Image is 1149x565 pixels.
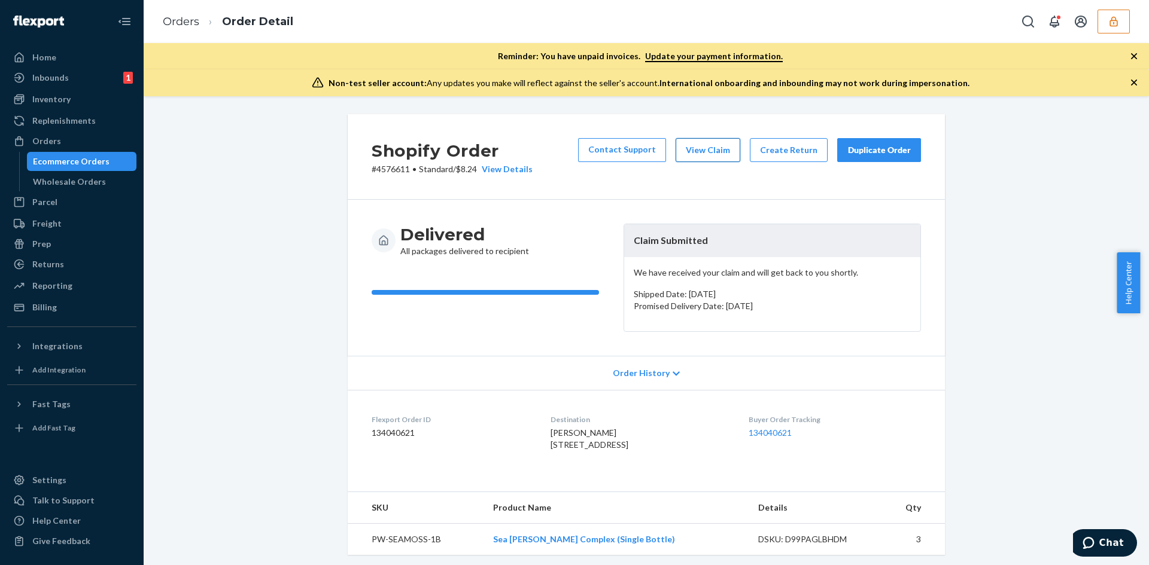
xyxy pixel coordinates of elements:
[372,427,531,439] dd: 134040621
[1073,529,1137,559] iframe: Opens a widget where you can chat to one of our agents
[484,492,749,524] th: Product Name
[493,534,675,544] a: Sea [PERSON_NAME] Complex (Single Bottle)
[32,72,69,84] div: Inbounds
[32,423,75,433] div: Add Fast Tag
[7,48,136,67] a: Home
[1016,10,1040,33] button: Open Search Box
[477,163,533,175] button: View Details
[113,10,136,33] button: Close Navigation
[7,68,136,87] a: Inbounds1
[749,492,880,524] th: Details
[1117,252,1140,313] button: Help Center
[634,300,911,312] p: Promised Delivery Date: [DATE]
[222,15,293,28] a: Order Detail
[7,111,136,130] a: Replenishments
[153,4,303,39] ol: breadcrumbs
[7,419,136,438] a: Add Fast Tag
[32,93,71,105] div: Inventory
[624,224,920,257] header: Claim Submitted
[7,276,136,295] a: Reporting
[32,398,71,410] div: Fast Tags
[7,255,136,274] a: Returns
[32,301,57,313] div: Billing
[7,491,136,510] button: Talk to Support
[7,471,136,490] a: Settings
[32,474,66,486] div: Settings
[32,51,56,63] div: Home
[27,172,137,191] a: Wholesale Orders
[634,267,911,279] p: We have received your claim and will get back to you shortly.
[758,533,871,545] div: DSKU: D99PAGLBHDM
[329,78,427,88] span: Non-test seller account:
[348,492,484,524] th: SKU
[7,532,136,551] button: Give Feedback
[749,414,921,424] dt: Buyer Order Tracking
[329,77,969,89] div: Any updates you make will reflect against the seller's account.
[32,218,62,230] div: Freight
[32,515,81,527] div: Help Center
[32,340,83,352] div: Integrations
[7,361,136,380] a: Add Integration
[412,164,417,174] span: •
[880,523,945,555] td: 3
[7,132,136,151] a: Orders
[7,214,136,233] a: Freight
[372,163,533,175] p: # 4576611 / $8.24
[1042,10,1066,33] button: Open notifications
[32,115,96,127] div: Replenishments
[676,138,740,162] button: View Claim
[7,298,136,317] a: Billing
[32,494,95,506] div: Talk to Support
[1069,10,1093,33] button: Open account menu
[659,78,969,88] span: International onboarding and inbounding may not work during impersonation.
[7,511,136,530] a: Help Center
[32,280,72,292] div: Reporting
[7,90,136,109] a: Inventory
[13,16,64,28] img: Flexport logo
[7,337,136,356] button: Integrations
[578,138,666,162] a: Contact Support
[847,144,911,156] div: Duplicate Order
[880,492,945,524] th: Qty
[551,414,729,424] dt: Destination
[750,138,828,162] button: Create Return
[32,196,57,208] div: Parcel
[419,164,453,174] span: Standard
[32,135,61,147] div: Orders
[837,138,921,162] button: Duplicate Order
[33,176,106,188] div: Wholesale Orders
[7,193,136,212] a: Parcel
[613,367,670,379] span: Order History
[348,523,484,555] td: PW-SEAMOSS-1B
[372,414,531,424] dt: Flexport Order ID
[645,51,783,62] a: Update your payment information.
[634,288,911,300] p: Shipped Date: [DATE]
[7,395,136,414] button: Fast Tags
[32,535,90,547] div: Give Feedback
[551,427,628,450] span: [PERSON_NAME] [STREET_ADDRESS]
[32,365,86,375] div: Add Integration
[7,234,136,254] a: Prep
[498,50,783,62] p: Reminder: You have unpaid invoices.
[32,238,51,250] div: Prep
[33,155,110,167] div: Ecommerce Orders
[32,258,64,270] div: Returns
[372,138,533,163] h2: Shopify Order
[123,72,133,84] div: 1
[749,427,792,438] a: 134040621
[400,224,529,257] div: All packages delivered to recipient
[27,152,137,171] a: Ecommerce Orders
[400,224,529,245] h3: Delivered
[163,15,199,28] a: Orders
